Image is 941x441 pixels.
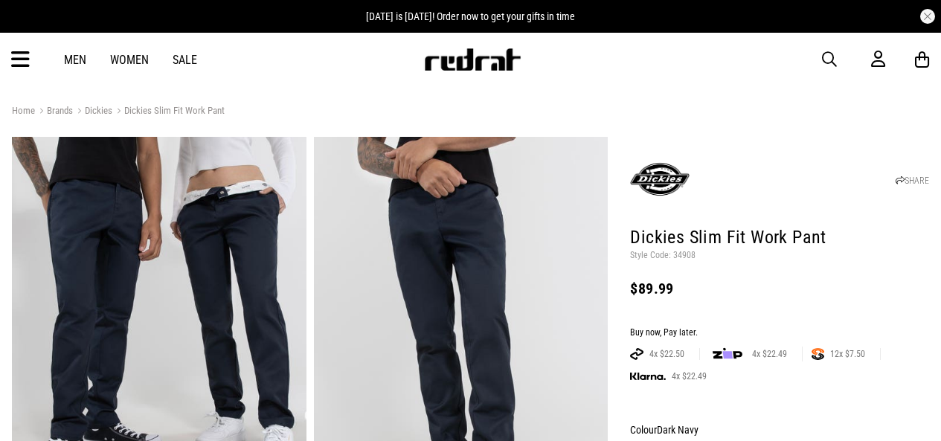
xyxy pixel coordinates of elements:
a: Women [110,53,149,67]
div: $89.99 [630,280,929,297]
img: AFTERPAY [630,348,643,360]
div: Colour [630,421,929,439]
p: Style Code: 34908 [630,250,929,262]
h1: Dickies Slim Fit Work Pant [630,226,929,250]
img: KLARNA [630,373,666,381]
span: [DATE] is [DATE]! Order now to get your gifts in time [366,10,575,22]
a: Dickies Slim Fit Work Pant [112,105,225,119]
a: Sale [173,53,197,67]
img: Redrat logo [423,48,521,71]
img: zip [713,347,742,361]
a: Home [12,105,35,116]
a: Brands [35,105,73,119]
img: SPLITPAY [812,348,824,360]
span: 4x $22.50 [643,348,690,360]
span: 4x $22.49 [666,370,713,382]
a: Men [64,53,86,67]
img: Dickies [630,149,690,209]
span: Dark Navy [657,424,698,436]
div: Buy now, Pay later. [630,327,929,339]
a: SHARE [896,176,929,186]
a: Dickies [73,105,112,119]
span: 12x $7.50 [824,348,871,360]
span: 4x $22.49 [746,348,793,360]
